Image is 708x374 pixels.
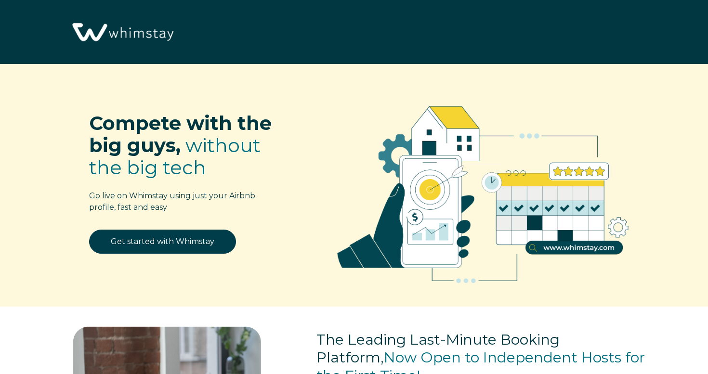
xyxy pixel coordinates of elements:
span: Go live on Whimstay using just your Airbnb profile, fast and easy [89,191,255,212]
img: Whimstay Logo-02 1 [67,5,177,61]
span: Compete with the big guys, [89,111,272,157]
span: The Leading Last-Minute Booking Platform, [316,331,560,367]
span: without the big tech [89,133,261,179]
a: Get started with Whimstay [89,230,236,254]
img: RBO Ilustrations-02 [314,78,653,301]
